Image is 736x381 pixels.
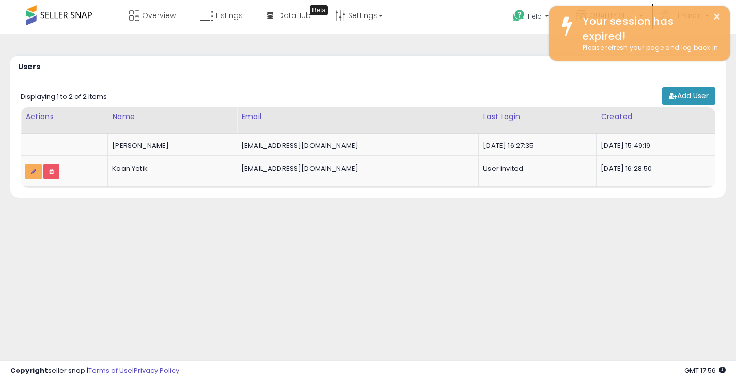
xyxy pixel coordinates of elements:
span: Help [528,12,542,21]
div: User invited. [483,164,588,173]
button: × [713,10,721,23]
a: Add User [662,87,715,105]
div: Name [112,111,232,122]
span: Listings [216,10,243,21]
strong: Copyright [10,366,48,375]
div: [EMAIL_ADDRESS][DOMAIN_NAME] [241,164,471,173]
h5: Users [18,63,40,71]
div: Your session has expired! [575,14,722,43]
div: Please refresh your page and log back in [575,43,722,53]
span: 2025-10-13 17:56 GMT [684,366,726,375]
div: Last Login [483,111,592,122]
div: Created [601,111,711,122]
div: Actions [25,111,103,122]
div: Tooltip anchor [310,5,328,15]
span: Overview [142,10,176,21]
a: Privacy Policy [134,366,179,375]
a: Help [505,2,559,34]
i: Get Help [512,9,525,22]
div: Email [241,111,474,122]
a: Terms of Use [88,366,132,375]
div: [DATE] 16:28:50 [601,164,707,173]
div: Displaying 1 to 2 of 2 items [21,92,107,102]
div: [DATE] 16:27:35 [483,141,588,151]
span: DataHub [278,10,311,21]
div: Kaan Yetik [112,164,229,173]
div: [PERSON_NAME] [112,141,229,151]
div: [DATE] 15:49:19 [601,141,707,151]
div: seller snap | | [10,366,179,376]
div: [EMAIL_ADDRESS][DOMAIN_NAME] [241,141,471,151]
